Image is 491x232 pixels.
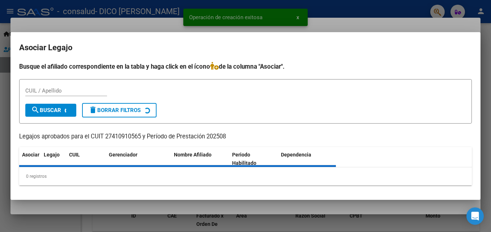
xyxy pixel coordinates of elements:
[89,107,141,113] span: Borrar Filtros
[109,152,137,158] span: Gerenciador
[19,41,472,55] h2: Asociar Legajo
[19,147,41,171] datatable-header-cell: Asociar
[66,147,106,171] datatable-header-cell: CUIL
[82,103,157,117] button: Borrar Filtros
[22,152,39,158] span: Asociar
[106,147,171,171] datatable-header-cell: Gerenciador
[281,152,311,158] span: Dependencia
[19,132,472,141] p: Legajos aprobados para el CUIT 27410910565 y Período de Prestación 202508
[19,167,472,185] div: 0 registros
[31,107,61,113] span: Buscar
[174,152,212,158] span: Nombre Afiliado
[25,104,76,117] button: Buscar
[41,147,66,171] datatable-header-cell: Legajo
[278,147,336,171] datatable-header-cell: Dependencia
[89,106,97,114] mat-icon: delete
[69,152,80,158] span: CUIL
[44,152,60,158] span: Legajo
[232,152,256,166] span: Periodo Habilitado
[229,147,278,171] datatable-header-cell: Periodo Habilitado
[19,62,472,71] h4: Busque el afiliado correspondiente en la tabla y haga click en el ícono de la columna "Asociar".
[171,147,229,171] datatable-header-cell: Nombre Afiliado
[466,207,484,225] div: Open Intercom Messenger
[31,106,40,114] mat-icon: search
